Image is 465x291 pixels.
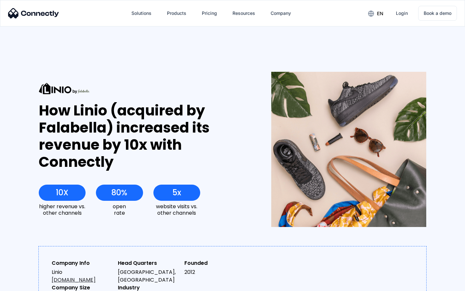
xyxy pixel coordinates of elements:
a: Login [391,5,413,21]
div: 10X [56,188,68,197]
div: en [377,9,383,18]
div: Founded [184,259,245,267]
a: Book a demo [418,6,457,21]
div: How Linio (acquired by Falabella) increased its revenue by 10x with Connectly [39,102,248,170]
div: Company [271,9,291,18]
div: Linio [52,268,113,284]
div: higher revenue vs. other channels [39,203,86,216]
div: Company Info [52,259,113,267]
div: Head Quarters [118,259,179,267]
img: Connectly Logo [8,8,59,18]
div: open rate [96,203,143,216]
div: Pricing [202,9,217,18]
div: Products [167,9,186,18]
a: Pricing [197,5,222,21]
div: website visits vs. other channels [153,203,200,216]
div: Login [396,9,408,18]
div: Solutions [131,9,151,18]
div: 80% [111,188,127,197]
div: [GEOGRAPHIC_DATA], [GEOGRAPHIC_DATA] [118,268,179,284]
div: 5x [172,188,181,197]
div: Resources [232,9,255,18]
div: 2012 [184,268,245,276]
a: [DOMAIN_NAME] [52,276,96,284]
